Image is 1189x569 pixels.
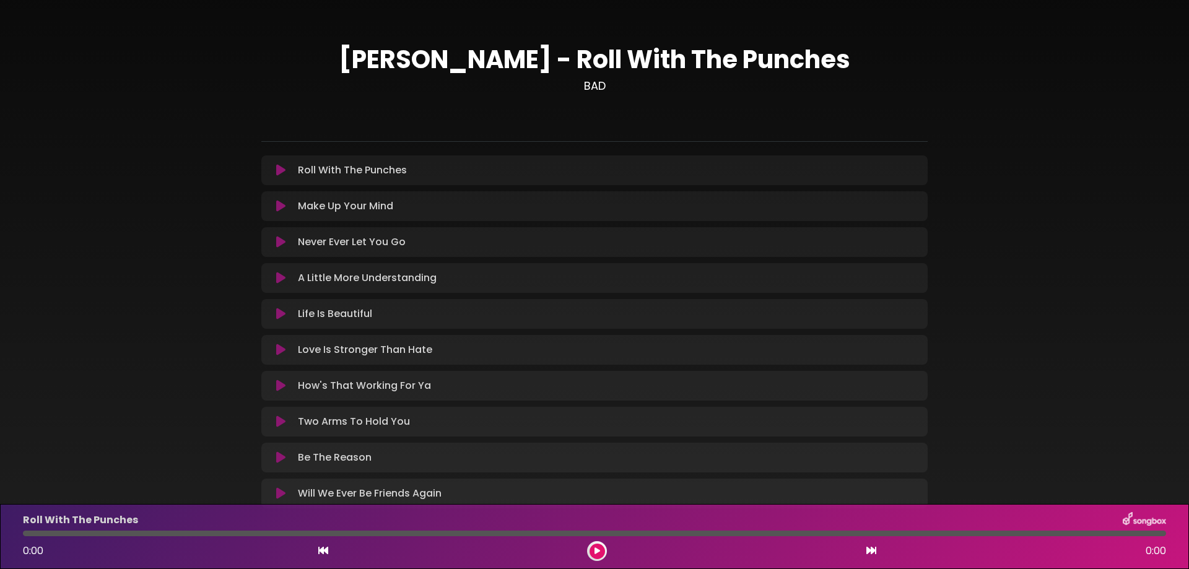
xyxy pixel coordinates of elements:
p: How's That Working For Ya [298,378,431,393]
p: Two Arms To Hold You [298,414,410,429]
h1: [PERSON_NAME] - Roll With The Punches [261,45,928,74]
p: Never Ever Let You Go [298,235,406,250]
p: Roll With The Punches [23,513,138,528]
h3: BAD [261,79,928,93]
p: Make Up Your Mind [298,199,393,214]
p: Will We Ever Be Friends Again [298,486,442,501]
p: A Little More Understanding [298,271,437,285]
p: Be The Reason [298,450,372,465]
span: 0:00 [23,544,43,558]
p: Life Is Beautiful [298,306,372,321]
span: 0:00 [1146,544,1166,558]
p: Roll With The Punches [298,163,407,178]
img: songbox-logo-white.png [1123,512,1166,528]
p: Love Is Stronger Than Hate [298,342,432,357]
